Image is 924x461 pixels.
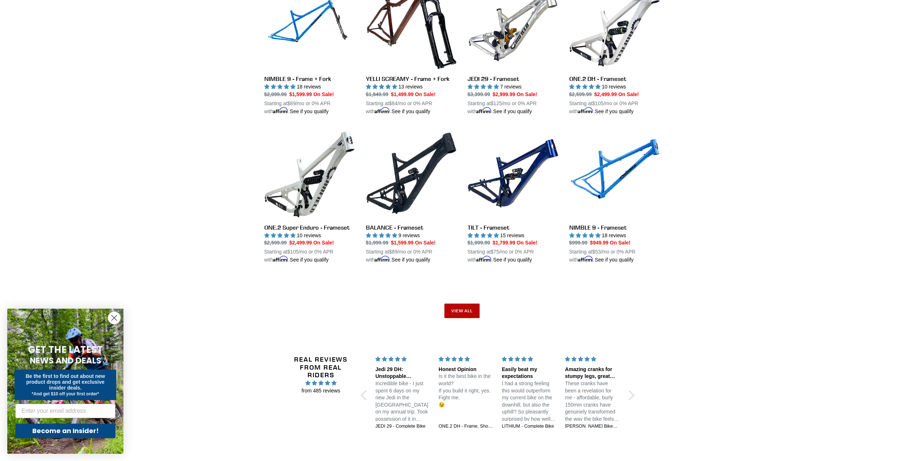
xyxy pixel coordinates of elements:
[286,387,356,395] span: from 485 reviews
[502,380,556,423] p: I had a strong feeling this would outperform my current bike on the downhill, but also the uphill...
[439,423,493,430] a: ONE.2 DH - Frame, Shock + Fork
[26,373,105,391] span: Be the first to find out about new product drops and get exclusive insider deals.
[375,423,430,430] a: JEDI 29 - Complete Bike
[32,391,99,396] span: *And get $10 off your first order*
[375,355,430,363] div: 5 stars
[286,355,356,379] h2: Real Reviews from Real Riders
[502,355,556,363] div: 5 stars
[439,355,493,363] div: 5 stars
[30,355,101,366] span: NEWS AND DEALS
[444,304,480,318] a: View all products in the STEALS AND DEALS collection
[439,373,493,408] p: Is it the best bike in the world? If you build it right, yes. Fight me. 😉
[286,379,356,387] span: 4.96 stars
[565,366,619,380] div: Amazing cranks for stumpy legs, great customer service too
[375,366,430,380] div: Jedi 29 DH: Unstoppable confidence at speed!
[108,312,121,324] button: Close dialog
[565,355,619,363] div: 5 stars
[565,423,619,430] a: [PERSON_NAME] Bikes AM Cranks
[15,424,115,438] button: Become an Insider!
[15,404,115,418] input: Enter your email address
[28,343,103,356] span: GET THE LATEST
[375,380,430,423] p: Incredible bike - I just spent 6 days on my new Jedi in the [GEOGRAPHIC_DATA] on my annual trip. ...
[502,423,556,430] a: LITHIUM - Complete Bike
[565,380,619,423] p: These cranks have been a revelation for me - affordable, burly 150mm cranks have genuinely transf...
[439,366,493,373] div: Honest Opinion
[502,366,556,380] div: Easily beat my expectations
